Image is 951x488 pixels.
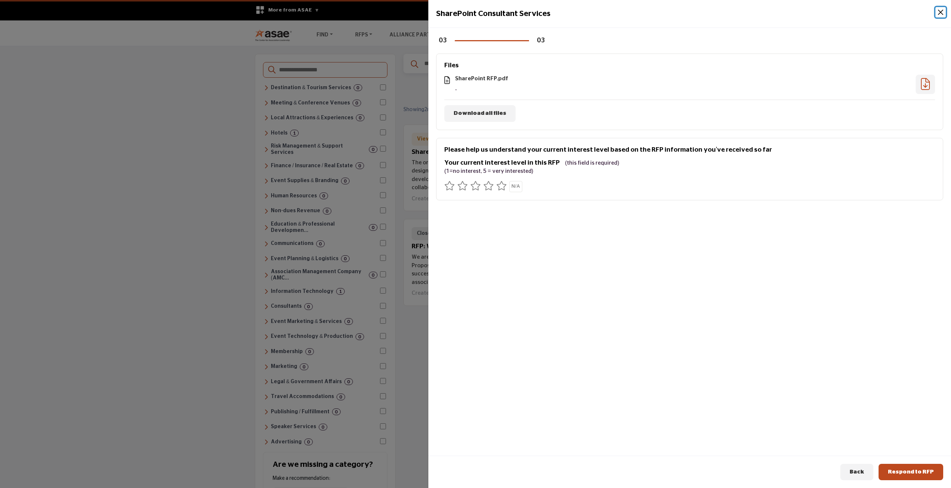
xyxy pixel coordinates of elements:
[512,184,520,189] span: N/A
[840,464,873,481] button: Back
[455,75,911,83] div: SharePoint RFP.pdf
[565,160,619,166] span: (this field is required)
[439,36,447,46] div: 03
[436,8,551,20] h4: SharePoint Consultant Services
[879,464,943,481] button: Respond to RFP
[444,105,516,122] button: Download all files
[444,168,533,174] span: (1=no interest, 5 = very interested)
[444,159,560,167] h5: Your current interest level in this RFP
[455,87,457,93] span: -
[850,469,864,475] span: Back
[888,469,934,475] span: Respond to RFP
[454,110,506,116] span: Download all files
[935,7,946,17] button: Close
[444,62,935,70] h5: Files
[444,146,935,154] h5: Please help us understand your current interest level based on the RFP information you've receive...
[537,36,545,46] div: 03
